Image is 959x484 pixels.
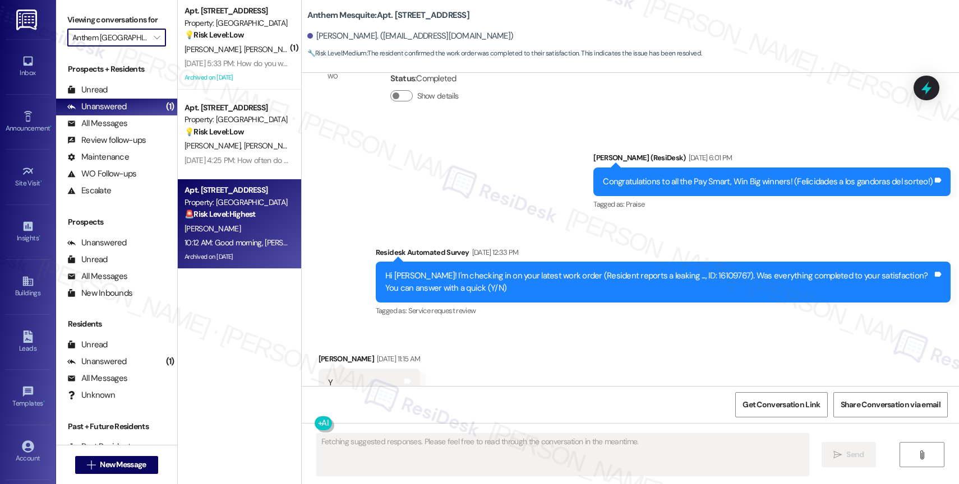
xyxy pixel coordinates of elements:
[6,162,50,192] a: Site Visit •
[56,421,177,432] div: Past + Future Residents
[743,399,820,411] span: Get Conversation Link
[185,44,244,54] span: [PERSON_NAME]
[154,33,160,42] i: 
[185,30,244,40] strong: 💡 Risk Level: Low
[593,152,951,167] div: [PERSON_NAME] (ResiDesk)
[185,5,288,17] div: Apt. [STREET_ADDRESS]
[185,114,288,125] div: Property: [GEOGRAPHIC_DATA]
[67,389,115,401] div: Unknown
[67,168,136,180] div: WO Follow-ups
[183,250,289,264] div: Archived on [DATE]
[67,287,132,299] div: New Inbounds
[72,29,148,46] input: All communities
[185,155,322,165] div: [DATE] 4:25 PM: How often do you do this?
[50,123,52,131] span: •
[67,185,111,197] div: Escalate
[43,398,45,406] span: •
[307,48,702,59] span: : The resident confirmed the work order was completed to their satisfaction. This indicates the i...
[317,434,809,476] textarea: Fetching suggested responses. Please feel free to read through the conversation in the meantime.
[100,459,146,471] span: New Message
[185,127,244,137] strong: 💡 Risk Level: Low
[67,118,127,129] div: All Messages
[307,49,367,58] strong: 🔧 Risk Level: Medium
[183,71,289,85] div: Archived on [DATE]
[319,353,421,369] div: [PERSON_NAME]
[328,71,338,82] div: WO
[67,271,127,282] div: All Messages
[390,70,463,87] div: : Completed
[374,353,420,365] div: [DATE] 11:15 AM
[67,441,135,453] div: Past Residents
[163,353,177,370] div: (1)
[40,178,42,185] span: •
[185,102,288,114] div: Apt. [STREET_ADDRESS]
[75,456,158,474] button: New Message
[376,302,951,319] div: Tagged as:
[833,450,842,459] i: 
[16,10,39,30] img: ResiDesk Logo
[67,11,166,29] label: Viewing conversations for
[67,101,127,113] div: Unanswered
[185,224,241,234] span: [PERSON_NAME]
[390,73,416,84] b: Status
[408,306,476,315] span: Service request review
[376,246,951,262] div: Residesk Automated Survey
[626,199,644,209] span: Praise
[307,30,514,42] div: [PERSON_NAME]. ([EMAIL_ADDRESS][DOMAIN_NAME])
[67,134,146,146] div: Review follow-ups
[67,356,127,367] div: Unanswered
[417,90,459,102] label: Show details
[6,437,50,467] a: Account
[307,10,469,21] b: Anthem Mesquite: Apt. [STREET_ADDRESS]
[385,270,933,294] div: Hi [PERSON_NAME]! I'm checking in on your latest work order (Resident reports a leaking ..., ID: ...
[39,232,40,240] span: •
[243,141,357,151] span: [PERSON_NAME] [PERSON_NAME]
[735,392,827,417] button: Get Conversation Link
[328,377,333,389] div: Y
[67,339,108,351] div: Unread
[67,237,127,249] div: Unanswered
[185,184,288,196] div: Apt. [STREET_ADDRESS]
[67,254,108,266] div: Unread
[6,272,50,302] a: Buildings
[833,392,948,417] button: Share Conversation via email
[822,442,876,467] button: Send
[67,151,129,163] div: Maintenance
[846,449,864,460] span: Send
[56,318,177,330] div: Residents
[67,84,108,96] div: Unread
[163,98,177,115] div: (1)
[469,246,519,258] div: [DATE] 12:33 PM
[6,382,50,412] a: Templates •
[185,209,256,219] strong: 🚨 Risk Level: Highest
[185,238,841,248] div: 10:12 AM: Good morning, [PERSON_NAME]. I'm sorry to hear that the alarms went off again. I was al...
[6,327,50,357] a: Leads
[917,450,926,459] i: 
[686,152,732,164] div: [DATE] 6:01 PM
[185,197,288,208] div: Property: [GEOGRAPHIC_DATA]
[185,58,340,68] div: [DATE] 5:33 PM: How do you win it, enter to win?
[185,17,288,29] div: Property: [GEOGRAPHIC_DATA]
[67,373,127,384] div: All Messages
[6,52,50,82] a: Inbox
[56,63,177,75] div: Prospects + Residents
[185,141,244,151] span: [PERSON_NAME]
[593,196,951,212] div: Tagged as:
[6,217,50,247] a: Insights •
[87,460,95,469] i: 
[56,216,177,228] div: Prospects
[841,399,940,411] span: Share Conversation via email
[603,176,933,188] div: Congratulations to all the Pay Smart, Win Big winners! (Felicidades a los gandoras del sorteo!)
[243,44,299,54] span: [PERSON_NAME]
